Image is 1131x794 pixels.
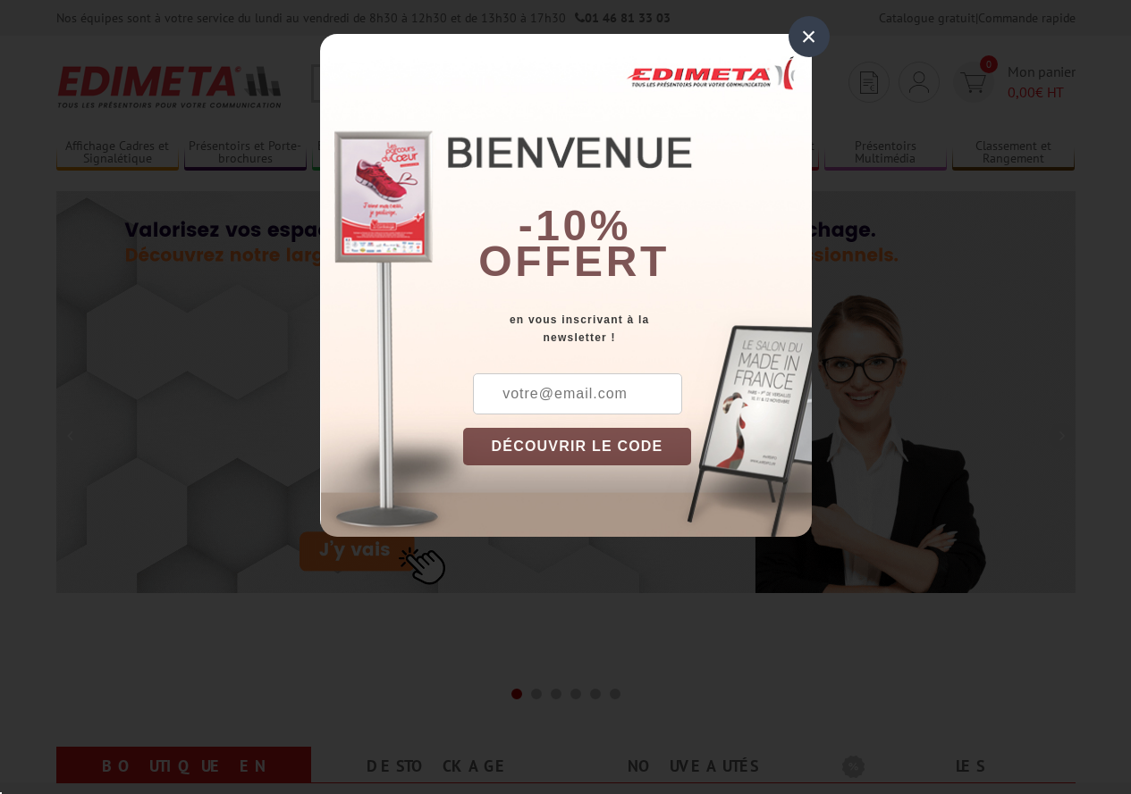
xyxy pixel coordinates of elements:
[473,373,682,414] input: votre@email.com
[463,428,692,465] button: DÉCOUVRIR LE CODE
[789,16,830,57] div: ×
[478,238,670,285] font: offert
[519,202,631,249] b: -10%
[463,311,812,347] div: en vous inscrivant à la newsletter !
